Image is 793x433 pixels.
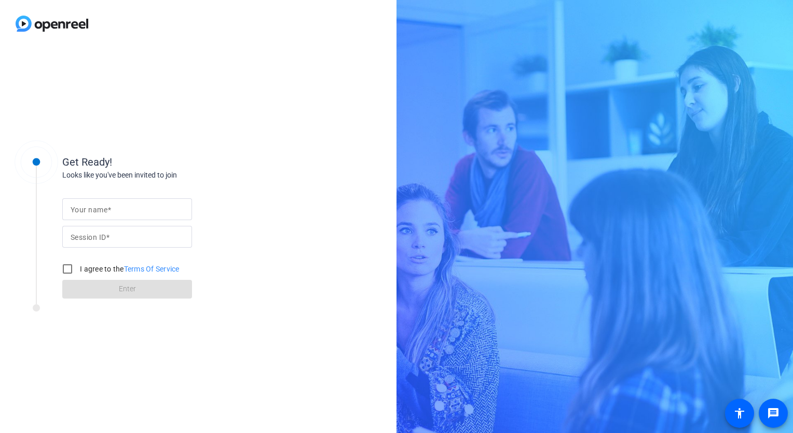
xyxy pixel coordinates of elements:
[71,206,107,214] mat-label: Your name
[71,233,106,241] mat-label: Session ID
[62,154,270,170] div: Get Ready!
[767,407,780,420] mat-icon: message
[124,265,180,273] a: Terms Of Service
[78,264,180,274] label: I agree to the
[733,407,746,420] mat-icon: accessibility
[62,170,270,181] div: Looks like you've been invited to join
